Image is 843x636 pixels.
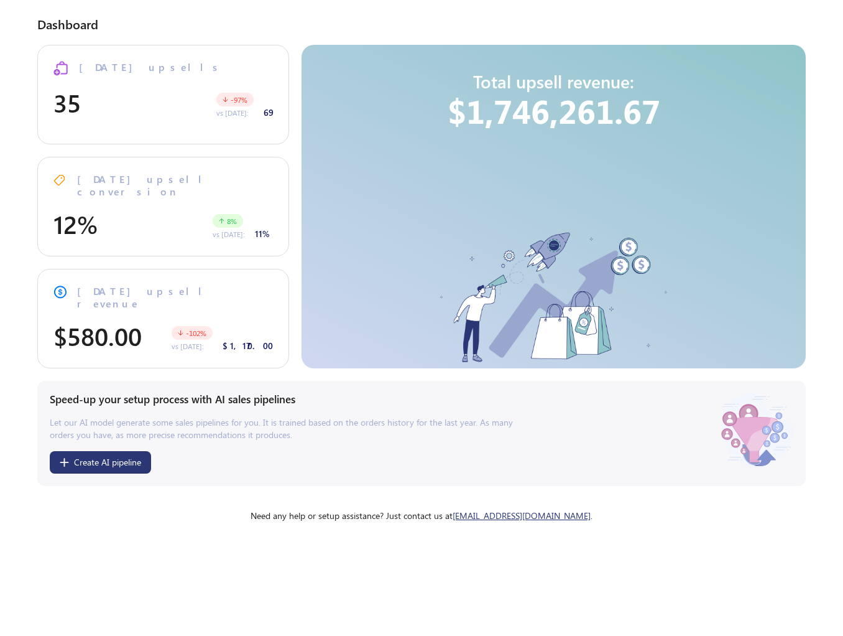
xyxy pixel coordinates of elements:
div: Create AI pipeline [74,457,141,467]
small: vs [DATE]: [216,108,249,118]
span: 69 [264,106,273,118]
span: 11% [255,228,273,240]
span: Let our AI model generate some sales pipelines for you. It is trained based on the orders history... [50,416,513,441]
div: Need any help or setup assistance? Just contact us at [251,508,592,523]
span: $1,170.00 [223,340,273,352]
span: [DATE] upsell revenue [77,285,273,310]
span: Speed-up your setup process with AI sales pipelines [50,392,295,406]
span: $1,746,261.67 [448,92,660,129]
small: vs [DATE]: [172,341,204,351]
button: Create AI pipeline [50,451,151,474]
span: $580.00 [53,320,159,352]
span: -97 % [231,95,247,105]
a: [EMAIL_ADDRESS][DOMAIN_NAME] [453,510,591,521]
h2: Total upsell revenue: [448,70,660,92]
span: [DATE] upsell conversion [77,173,274,198]
small: vs [DATE]: [213,229,245,239]
span: [DATE] upsells [79,61,223,73]
span: 8 % [227,216,237,226]
span: . [453,510,592,521]
span: -102 % [186,328,206,338]
h2: Dashboard [37,16,98,31]
span: 35 [53,87,159,119]
span: 12% [53,208,159,240]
